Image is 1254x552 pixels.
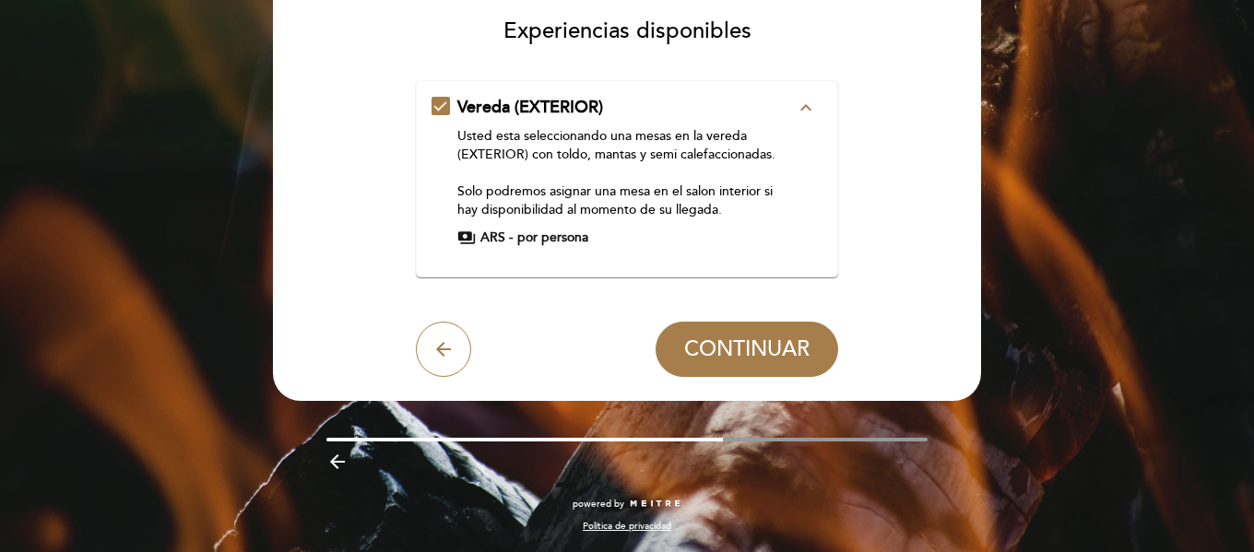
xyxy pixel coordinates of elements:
[503,18,751,44] span: Experiencias disponibles
[583,520,671,533] a: Política de privacidad
[457,127,796,219] div: Usted esta seleccionando una mesas en la vereda (EXTERIOR) con toldo, mantas y semi calefaccionad...
[656,322,838,377] button: CONTINUAR
[432,96,823,247] md-checkbox: Vereda (EXTERIOR) expand_less Usted esta seleccionando una mesas en la vereda (EXTERIOR) con told...
[416,322,471,377] button: arrow_back
[795,97,817,119] i: expand_less
[789,96,822,120] button: expand_less
[457,97,603,117] span: Vereda (EXTERIOR)
[480,229,513,247] span: ARS -
[573,498,624,511] span: powered by
[629,499,681,509] img: MEITRE
[517,229,588,247] span: por persona
[432,338,455,360] i: arrow_back
[326,451,349,473] i: arrow_backward
[457,229,476,247] span: payments
[573,498,681,511] a: powered by
[684,336,810,362] span: CONTINUAR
